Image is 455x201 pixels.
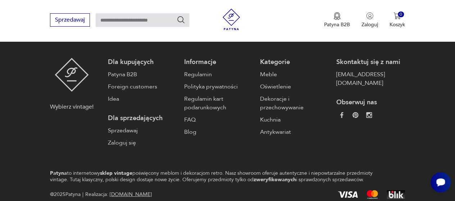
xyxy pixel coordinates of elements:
[260,95,329,112] a: Dekoracje i przechowywanie
[108,70,177,79] a: Patyna B2B
[100,170,132,177] strong: sklep vintage
[260,115,329,124] a: Kuchnia
[390,12,405,28] button: 0Koszyk
[367,190,378,199] img: Mastercard
[324,12,350,28] a: Ikona medaluPatyna B2B
[108,114,177,123] p: Dla sprzedających
[254,176,296,183] strong: zweryfikowanych
[260,58,329,67] p: Kategorie
[352,112,358,118] img: 37d27d81a828e637adc9f9cb2e3d3a8a.webp
[108,95,177,103] a: Idea
[82,190,83,199] div: |
[366,12,373,19] img: Ikonka użytkownika
[108,82,177,91] a: Foreign customers
[393,12,401,19] img: Ikona koszyka
[260,82,329,91] a: Oświetlenie
[85,190,152,199] span: Realizacja:
[50,102,94,111] p: Wybierz vintage!
[50,170,380,183] p: to internetowy poświęcony meblom i dekoracjom retro. Nasz showroom oferuje autentyczne i niepowta...
[336,70,405,87] a: [EMAIL_ADDRESS][DOMAIN_NAME]
[339,112,345,118] img: da9060093f698e4c3cedc1453eec5031.webp
[390,21,405,28] p: Koszyk
[50,13,90,27] button: Sprzedawaj
[361,21,378,28] p: Zaloguj
[336,98,405,107] p: Obserwuj nas
[260,70,329,79] a: Meble
[366,112,372,118] img: c2fd9cf7f39615d9d6839a72ae8e59e5.webp
[110,191,152,198] a: [DOMAIN_NAME]
[55,58,89,92] img: Patyna - sklep z meblami i dekoracjami vintage
[184,115,253,124] a: FAQ
[108,58,177,67] p: Dla kupujących
[184,82,253,91] a: Polityka prywatności
[398,12,404,18] div: 0
[50,18,90,23] a: Sprzedawaj
[184,70,253,79] a: Regulamin
[431,172,451,192] iframe: Smartsupp widget button
[387,190,405,199] img: BLIK
[50,190,81,199] span: @ 2025 Patyna
[184,95,253,112] a: Regulamin kart podarunkowych
[338,191,358,198] img: Visa
[361,12,378,28] button: Zaloguj
[336,58,405,67] p: Skontaktuj się z nami
[184,58,253,67] p: Informacje
[260,128,329,136] a: Antykwariat
[324,12,350,28] button: Patyna B2B
[220,9,242,30] img: Patyna - sklep z meblami i dekoracjami vintage
[108,126,177,135] a: Sprzedawaj
[177,15,185,24] button: Szukaj
[324,21,350,28] p: Patyna B2B
[333,12,341,20] img: Ikona medalu
[50,170,67,177] strong: Patyna
[108,138,177,147] a: Zaloguj się
[184,128,253,136] a: Blog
